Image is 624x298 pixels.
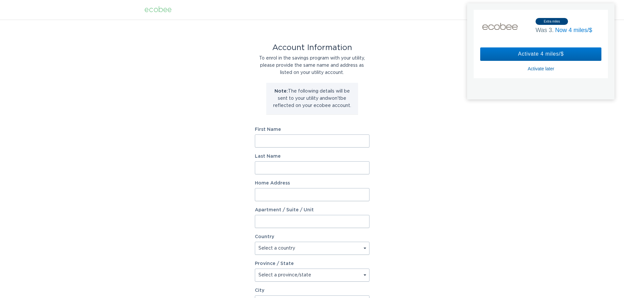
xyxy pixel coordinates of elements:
[255,208,369,212] label: Apartment / Suite / Unit
[144,6,172,13] div: ecobee
[274,89,288,94] strong: Note:
[255,44,369,51] div: Account Information
[255,154,369,159] label: Last Name
[255,181,369,185] label: Home Address
[255,288,369,293] label: City
[271,88,353,109] p: The following details will be sent to your utility and won't be reflected on your ecobee account.
[255,261,294,266] label: Province / State
[255,127,369,132] label: First Name
[255,235,274,239] label: Country
[255,55,369,76] div: To enrol in the savings program with your utility, please provide the same name and address as li...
